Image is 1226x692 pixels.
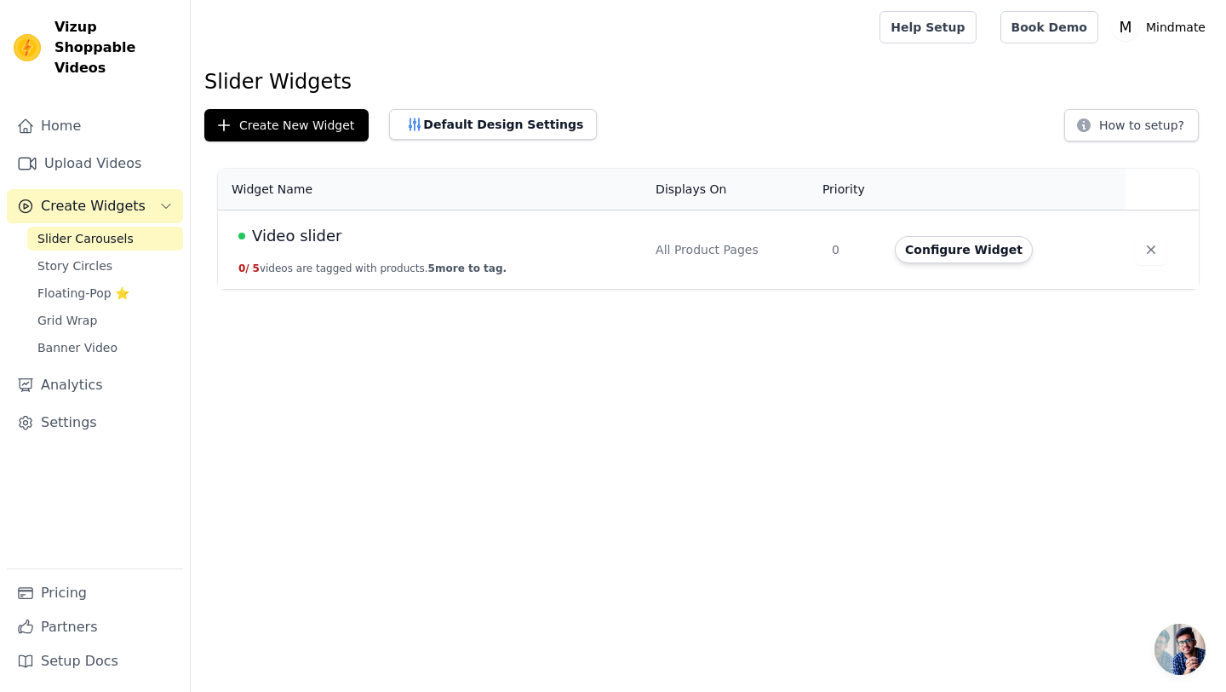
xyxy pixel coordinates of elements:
[656,241,811,258] div: All Product Pages
[27,281,183,305] a: Floating-Pop ⭐
[1112,12,1212,43] button: M Mindmate
[1119,19,1131,36] text: M
[27,336,183,360] a: Banner Video
[238,262,249,274] span: 0 /
[218,169,645,210] th: Widget Name
[822,169,885,210] th: Priority
[389,109,597,140] button: Default Design Settings
[7,147,183,181] a: Upload Videos
[1064,109,1199,141] button: How to setup?
[37,257,112,274] span: Story Circles
[27,227,183,251] a: Slider Carousels
[238,262,507,275] button: 0/ 5videos are tagged with products.5more to tag.
[428,262,507,274] span: 5 more to tag.
[7,644,183,678] a: Setup Docs
[7,109,183,143] a: Home
[37,339,117,356] span: Banner Video
[204,68,1212,95] h1: Slider Widgets
[27,309,183,332] a: Grid Wrap
[7,368,183,402] a: Analytics
[7,576,183,610] a: Pricing
[895,236,1033,263] button: Configure Widget
[822,210,885,290] td: 0
[14,34,41,61] img: Vizup
[238,233,245,239] span: Live Published
[1064,121,1199,137] a: How to setup?
[7,189,183,223] button: Create Widgets
[37,230,134,247] span: Slider Carousels
[37,285,129,302] span: Floating-Pop ⭐
[252,224,341,248] span: Video slider
[37,312,97,329] span: Grid Wrap
[645,169,822,210] th: Displays On
[1000,11,1098,43] a: Book Demo
[1154,624,1206,675] a: Chat öffnen
[1139,12,1212,43] p: Mindmate
[879,11,976,43] a: Help Setup
[253,262,260,274] span: 5
[41,196,146,216] span: Create Widgets
[204,109,369,141] button: Create New Widget
[54,17,176,78] span: Vizup Shoppable Videos
[7,610,183,644] a: Partners
[27,254,183,278] a: Story Circles
[7,406,183,440] a: Settings
[1136,234,1166,265] button: Delete widget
